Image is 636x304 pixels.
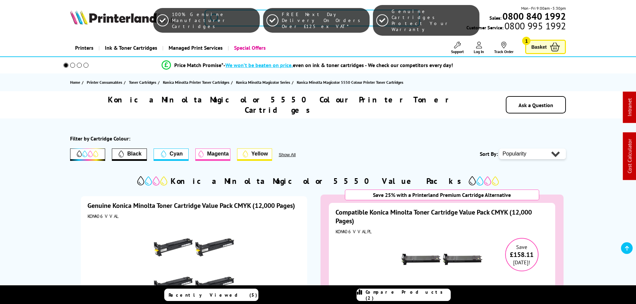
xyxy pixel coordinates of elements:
a: Printer Consumables [87,79,124,86]
a: Genuine Konica Minolta Toner Cartridge Value Pack CMYK (12,000 Pages) [87,201,295,210]
div: - even on ink & toner cartridges - We check our competitors every day! [223,62,453,68]
a: Ink & Toner Cartridges [98,39,162,56]
a: Home [70,79,82,86]
span: Toner Cartridges [129,79,156,86]
a: Track Order [494,42,513,54]
span: Ink & Toner Cartridges [105,39,157,56]
li: modal_Promise [54,59,561,71]
a: Intranet [626,98,633,116]
span: Genuine Cartridges Protect Your Warranty [392,8,476,32]
span: £158.11 [506,250,538,259]
a: Managed Print Services [162,39,228,56]
div: KONA06VVAL [87,213,300,219]
span: FREE Next Day Delivery On Orders Over £125 ex VAT* [282,11,366,29]
div: Filter by Cartridge Colour: [70,135,130,142]
a: Toner Cartridges [129,79,158,86]
button: Show All [279,152,314,157]
span: Konica Minolta Magicolor 5550 Colour Printer Toner Cartridges [297,80,403,85]
a: Log In [474,42,484,54]
button: Yellow [237,148,272,161]
span: Yellow [251,151,268,157]
span: Basket [531,42,547,51]
a: Support [451,42,464,54]
button: Cyan [154,148,189,161]
a: Ask a Question [518,102,553,108]
span: Support [451,49,464,54]
div: Save 25% with a Printerland Premium Cartridge Alternative [345,190,539,200]
button: Magenta [195,148,230,161]
span: Price Match Promise* [174,62,223,68]
a: Konica Minolta Magicolor Series [236,79,292,86]
span: Save [516,244,527,250]
span: 100% Genuine Manufacturer Cartridges [172,11,256,29]
span: 1 [522,37,531,45]
a: Special Offers [228,39,271,56]
span: Log In [474,49,484,54]
span: Compare Products (2) [366,289,450,301]
span: Black [127,151,142,157]
a: Konica Minolta Printer Toner Cartridges [163,79,231,86]
span: Konica Minolta Printer Toner Cartridges [163,79,229,86]
h2: Konica Minolta Magicolor 5550 Value Packs [171,176,465,186]
a: Cost Calculator [626,139,633,174]
a: Printers [70,39,98,56]
span: Cyan [170,151,183,157]
a: Compare Products (2) [357,289,451,301]
span: Recently Viewed (5) [169,292,257,298]
button: Filter by Black [112,148,147,161]
a: Compatible Konica Minolta Toner Cartridge Value Pack CMYK (12,000 Pages) [336,208,532,225]
h1: Konica Minolta Magicolor 5550 Colour Printer Toner Cartridges [95,94,464,115]
a: Recently Viewed (5) [164,289,258,301]
span: Magenta [207,151,229,157]
span: We won’t be beaten on price, [225,62,293,68]
span: Sort By: [480,150,498,157]
div: KONA06VVALPL [336,229,549,235]
span: [DATE]! [513,259,530,266]
span: Printer Consumables [87,79,122,86]
a: Basket 1 [525,40,566,54]
span: Konica Minolta Magicolor Series [236,79,290,86]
